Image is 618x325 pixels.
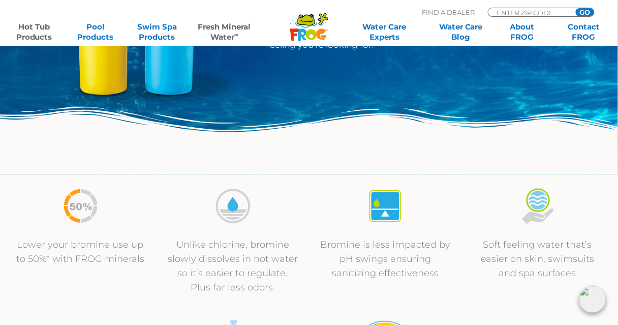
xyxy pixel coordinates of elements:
img: icon-50percent-less [61,187,100,225]
p: Unlike chlorine, bromine slowly dissolves in hot water so it’s easier to regulate. Plus far less ... [167,238,299,295]
p: Soft feeling water that’s easier on skin, swimsuits and spa surfaces [472,238,604,281]
p: Find A Dealer [422,8,475,17]
sup: ∞ [234,31,238,38]
a: ContactFROG [560,22,608,42]
input: Zip Code Form [496,8,565,17]
img: icon-bromine-disolves [214,187,252,225]
a: Fresh MineralWater∞ [195,22,255,42]
img: openIcon [579,286,606,313]
p: Lower your bromine use up to 50%* with FROG minerals [14,238,146,267]
img: icon-atease-self-regulates [366,187,405,225]
a: Water CareExperts [346,22,423,42]
a: Swim SpaProducts [133,22,181,42]
img: icon-soft-feeling [519,187,557,225]
a: AboutFROG [499,22,546,42]
a: Hot TubProducts [10,22,58,42]
p: Bromine is less impacted by pH swings ensuring sanitizing effectiveness [319,238,451,281]
a: Water CareBlog [437,22,485,42]
a: PoolProducts [72,22,119,42]
input: GO [576,8,594,16]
